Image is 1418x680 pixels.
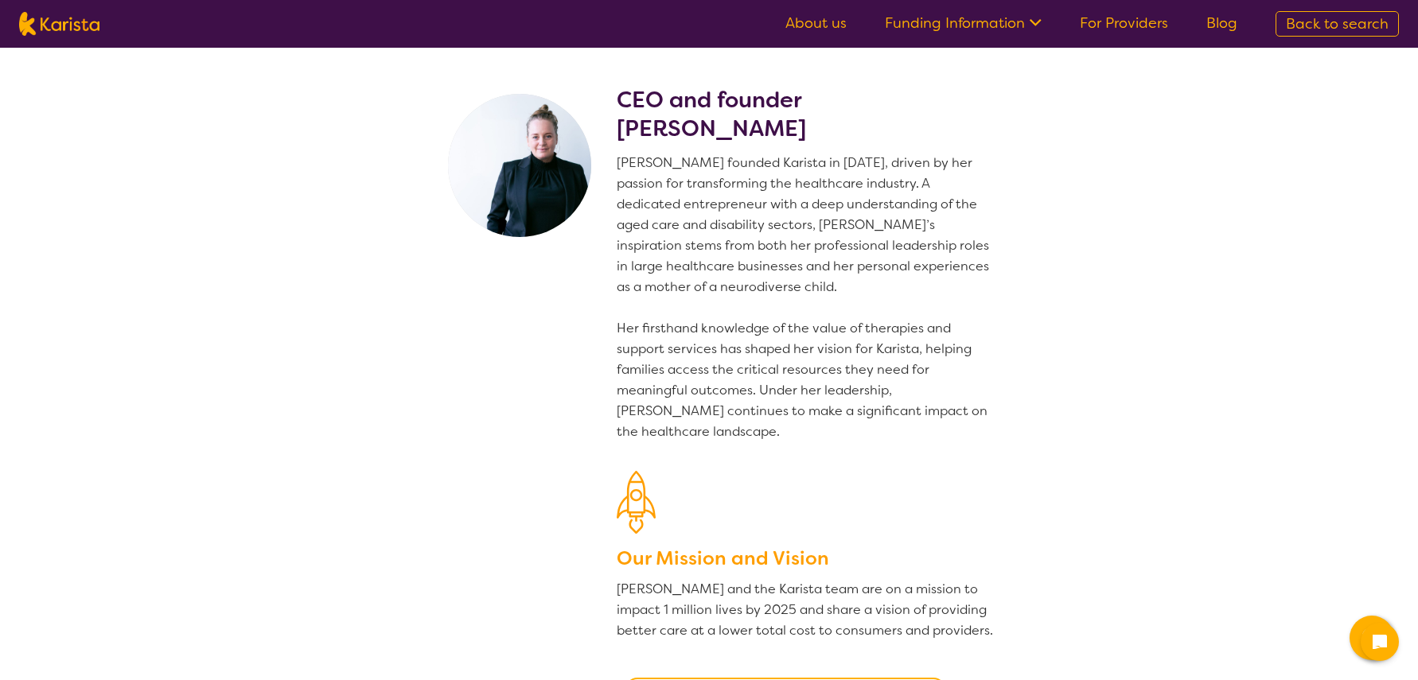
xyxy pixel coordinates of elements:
[617,86,995,143] h2: CEO and founder [PERSON_NAME]
[1286,14,1389,33] span: Back to search
[1080,14,1168,33] a: For Providers
[617,544,995,573] h3: Our Mission and Vision
[617,579,995,641] p: [PERSON_NAME] and the Karista team are on a mission to impact 1 million lives by 2025 and share a...
[19,12,99,36] img: Karista logo
[785,14,847,33] a: About us
[617,153,995,442] p: [PERSON_NAME] founded Karista in [DATE], driven by her passion for transforming the healthcare in...
[1276,11,1399,37] a: Back to search
[617,471,656,534] img: Our Mission
[1350,616,1394,660] button: Channel Menu
[1206,14,1237,33] a: Blog
[885,14,1042,33] a: Funding Information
